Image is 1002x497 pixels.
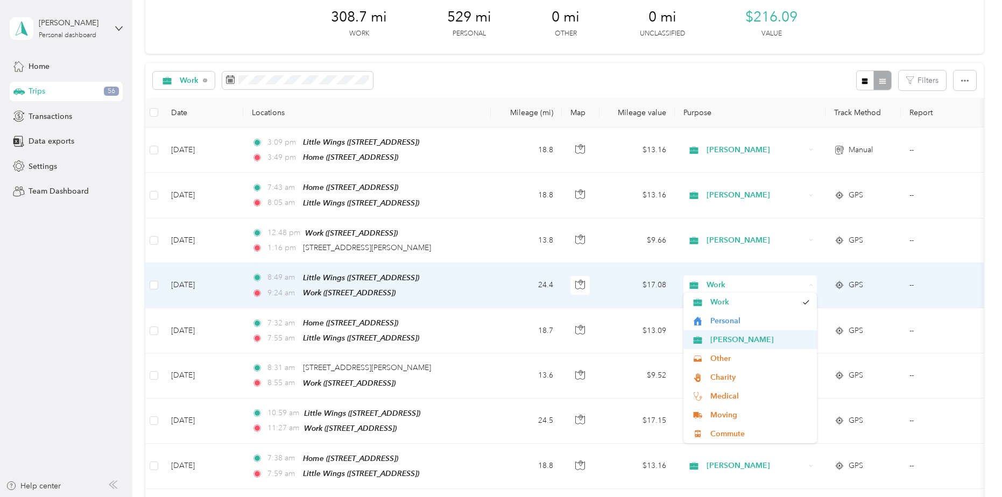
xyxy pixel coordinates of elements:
[901,308,999,353] td: --
[29,111,72,122] span: Transactions
[707,279,805,291] span: Work
[163,308,243,353] td: [DATE]
[6,480,61,492] button: Help center
[163,263,243,308] td: [DATE]
[29,86,45,97] span: Trips
[707,235,805,246] span: [PERSON_NAME]
[303,318,398,327] span: Home ([STREET_ADDRESS])
[901,399,999,444] td: --
[555,29,577,39] p: Other
[104,87,119,96] span: 56
[305,229,398,237] span: Work ([STREET_ADDRESS])
[331,9,387,26] span: 308.7 mi
[849,279,863,291] span: GPS
[707,144,805,156] span: [PERSON_NAME]
[552,9,580,26] span: 0 mi
[303,183,398,191] span: Home ([STREET_ADDRESS])
[710,296,798,308] span: Work
[745,9,798,26] span: $216.09
[901,127,999,173] td: --
[163,399,243,444] td: [DATE]
[599,263,675,308] td: $17.08
[453,29,486,39] p: Personal
[491,127,562,173] td: 18.8
[267,317,298,329] span: 7:32 am
[710,428,810,439] span: Commute
[163,127,243,173] td: [DATE]
[599,399,675,444] td: $17.15
[491,444,562,489] td: 18.8
[491,263,562,308] td: 24.4
[849,144,873,156] span: Manual
[599,218,675,263] td: $9.66
[163,98,243,127] th: Date
[675,98,825,127] th: Purpose
[303,243,431,252] span: [STREET_ADDRESS][PERSON_NAME]
[163,353,243,398] td: [DATE]
[267,407,299,419] span: 10:59 am
[901,218,999,263] td: --
[303,273,419,282] span: Little Wings ([STREET_ADDRESS])
[710,353,810,364] span: Other
[163,218,243,263] td: [DATE]
[267,272,298,283] span: 8:49 am
[267,152,298,164] span: 3:49 pm
[267,242,298,254] span: 1:16 pm
[710,409,810,421] span: Moving
[267,197,298,209] span: 8:05 am
[267,422,299,434] span: 11:27 am
[303,379,396,387] span: Work ([STREET_ADDRESS])
[849,415,863,427] span: GPS
[849,189,863,201] span: GPS
[825,98,901,127] th: Track Method
[899,70,946,90] button: Filters
[29,161,57,172] span: Settings
[707,460,805,472] span: [PERSON_NAME]
[849,370,863,381] span: GPS
[303,469,419,478] span: Little Wings ([STREET_ADDRESS])
[710,372,810,383] span: Charity
[303,153,398,161] span: Home ([STREET_ADDRESS])
[267,182,298,194] span: 7:43 am
[901,173,999,218] td: --
[267,377,298,389] span: 8:55 am
[447,9,491,26] span: 529 mi
[942,437,1002,497] iframe: Everlance-gr Chat Button Frame
[180,77,199,84] span: Work
[267,227,300,239] span: 12:48 pm
[901,353,999,398] td: --
[267,468,298,480] span: 7:59 am
[599,127,675,173] td: $13.16
[849,235,863,246] span: GPS
[303,363,431,372] span: [STREET_ADDRESS][PERSON_NAME]
[901,263,999,308] td: --
[491,173,562,218] td: 18.8
[267,332,298,344] span: 7:55 am
[599,173,675,218] td: $13.16
[599,98,675,127] th: Mileage value
[29,186,89,197] span: Team Dashboard
[491,218,562,263] td: 13.8
[243,98,491,127] th: Locations
[648,9,676,26] span: 0 mi
[39,17,106,29] div: [PERSON_NAME]
[267,362,298,374] span: 8:31 am
[599,444,675,489] td: $13.16
[267,137,298,148] span: 3:09 pm
[562,98,599,127] th: Map
[491,308,562,353] td: 18.7
[303,333,419,342] span: Little Wings ([STREET_ADDRESS])
[267,287,298,299] span: 9:24 am
[710,390,810,402] span: Medical
[349,29,369,39] p: Work
[29,61,50,72] span: Home
[901,98,999,127] th: Report
[491,353,562,398] td: 13.6
[599,353,675,398] td: $9.52
[599,308,675,353] td: $13.09
[710,334,810,345] span: [PERSON_NAME]
[491,98,562,127] th: Mileage (mi)
[304,409,420,417] span: Little Wings ([STREET_ADDRESS])
[29,136,74,147] span: Data exports
[303,198,419,207] span: Little Wings ([STREET_ADDRESS])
